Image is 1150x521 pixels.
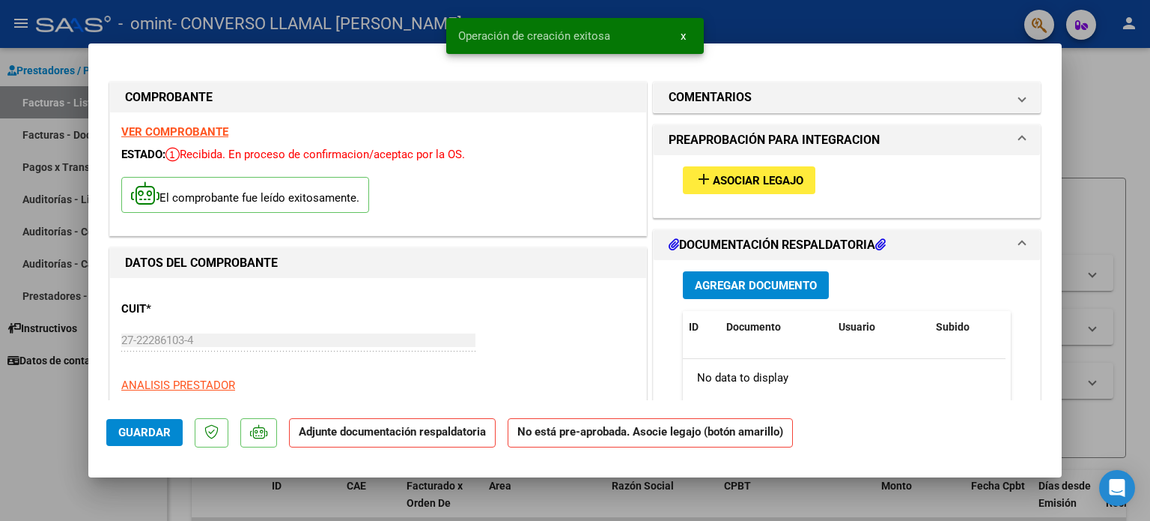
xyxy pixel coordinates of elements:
[669,236,886,254] h1: DOCUMENTACIÓN RESPALDATORIA
[683,359,1006,397] div: No data to display
[121,125,228,139] a: VER COMPROBANTE
[683,271,829,299] button: Agregar Documento
[695,279,817,292] span: Agregar Documento
[508,418,793,448] strong: No está pre-aprobada. Asocie legajo (botón amarillo)
[118,426,171,439] span: Guardar
[683,311,720,343] datatable-header-cell: ID
[654,230,1040,260] mat-expansion-panel-header: DOCUMENTACIÓN RESPALDATORIA
[930,311,1005,343] datatable-header-cell: Subido
[669,88,752,106] h1: COMENTARIOS
[299,425,486,439] strong: Adjunte documentación respaldatoria
[681,29,686,43] span: x
[713,174,803,187] span: Asociar Legajo
[683,166,815,194] button: Asociar Legajo
[695,170,713,188] mat-icon: add
[720,311,833,343] datatable-header-cell: Documento
[654,82,1040,112] mat-expansion-panel-header: COMENTARIOS
[936,321,970,333] span: Subido
[121,177,369,214] p: El comprobante fue leído exitosamente.
[106,419,183,446] button: Guardar
[165,148,465,161] span: Recibida. En proceso de confirmacion/aceptac por la OS.
[839,321,875,333] span: Usuario
[654,155,1040,217] div: PREAPROBACIÓN PARA INTEGRACION
[125,90,213,104] strong: COMPROBANTE
[726,321,781,333] span: Documento
[1005,311,1080,343] datatable-header-cell: Acción
[125,256,278,270] strong: DATOS DEL COMPROBANTE
[458,28,610,43] span: Operación de creación exitosa
[121,148,165,161] span: ESTADO:
[121,301,276,318] p: CUIT
[654,125,1040,155] mat-expansion-panel-header: PREAPROBACIÓN PARA INTEGRACION
[1099,470,1135,506] div: Open Intercom Messenger
[121,379,235,392] span: ANALISIS PRESTADOR
[833,311,930,343] datatable-header-cell: Usuario
[669,22,698,49] button: x
[689,321,699,333] span: ID
[669,131,880,149] h1: PREAPROBACIÓN PARA INTEGRACION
